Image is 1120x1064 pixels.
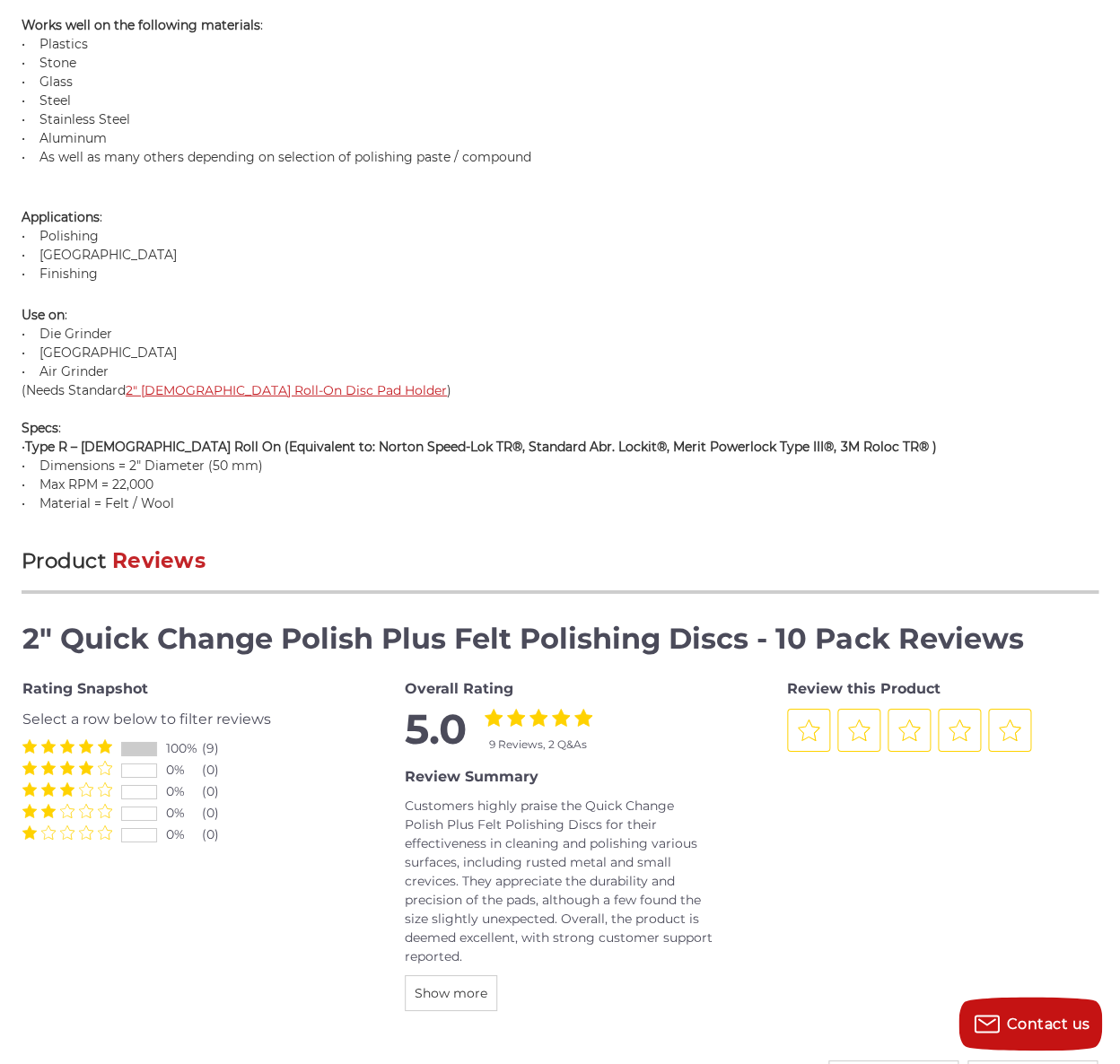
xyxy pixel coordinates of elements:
[98,782,112,797] label: 5 Stars
[543,737,587,751] span: , 2 Q&As
[79,739,93,754] label: 4 Stars
[1007,1016,1090,1033] span: Contact us
[112,548,206,573] span: Reviews
[405,678,715,700] div: Overall Rating
[405,797,715,966] div: Customers highly praise the Quick Change Polish Plus Felt Polishing Discs for their effectiveness...
[22,16,1098,167] p: : • Plastics • Stone • Glass • Steel • Stainless Steel • Aluminum • As well as many others depend...
[489,737,543,751] span: 9 Reviews
[41,782,56,797] label: 2 Stars
[60,761,74,775] label: 3 Stars
[202,825,238,844] div: (0)
[79,804,93,818] label: 4 Stars
[22,804,37,818] label: 1 Star
[529,709,547,727] label: 3 Stars
[405,975,497,1011] button: Show more
[166,804,202,823] div: 0%
[126,382,447,398] a: 2" [DEMOGRAPHIC_DATA] Roll-On Disc Pad Holder
[98,804,112,818] label: 5 Stars
[22,617,1098,660] h4: 2" Quick Change Polish Plus Felt Polishing Discs - 10 Pack Reviews
[22,17,260,33] strong: Works well on the following materials
[166,761,202,780] div: 0%
[787,678,1098,700] div: Review this Product
[25,439,936,455] span: Type R – [DEMOGRAPHIC_DATA] Roll On (Equivalent to: Norton Speed-Lok TR®, Standard Abr. Lockit®, ...
[507,709,525,727] label: 2 Stars
[22,306,1098,513] p: : • Die Grinder • [GEOGRAPHIC_DATA] • Air Grinder (Needs Standard ) : • • Dimensions = 2" Diamete...
[958,997,1102,1051] button: Contact us
[22,209,100,225] strong: Applications
[60,825,74,840] label: 3 Stars
[202,782,238,801] div: (0)
[60,739,74,754] label: 3 Stars
[79,825,93,840] label: 4 Stars
[22,709,333,730] div: Select a row below to filter reviews
[202,739,238,758] div: (9)
[98,739,112,754] label: 5 Stars
[22,307,65,323] strong: Use on
[166,782,202,801] div: 0%
[485,709,503,727] label: 1 Star
[98,825,112,840] label: 5 Stars
[405,766,715,788] div: Review Summary
[552,709,570,727] label: 4 Stars
[22,782,37,797] label: 1 Star
[22,825,37,840] label: 1 Star
[22,739,37,754] label: 1 Star
[22,548,106,573] span: Product
[202,761,238,780] div: (0)
[202,804,238,823] div: (0)
[574,709,592,727] label: 5 Stars
[60,782,74,797] label: 3 Stars
[22,678,333,700] div: Rating Snapshot
[41,761,56,775] label: 2 Stars
[41,739,56,754] label: 2 Stars
[415,985,487,1001] span: Show more
[98,761,112,775] label: 5 Stars
[41,804,56,818] label: 2 Stars
[60,804,74,818] label: 3 Stars
[79,761,93,775] label: 4 Stars
[79,782,93,797] label: 4 Stars
[166,739,202,758] div: 100%
[41,825,56,840] label: 2 Stars
[405,709,467,753] span: 5.0
[22,189,1098,283] p: : • Polishing • [GEOGRAPHIC_DATA] • Finishing
[166,825,202,844] div: 0%
[22,761,37,775] label: 1 Star
[22,420,58,436] strong: Specs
